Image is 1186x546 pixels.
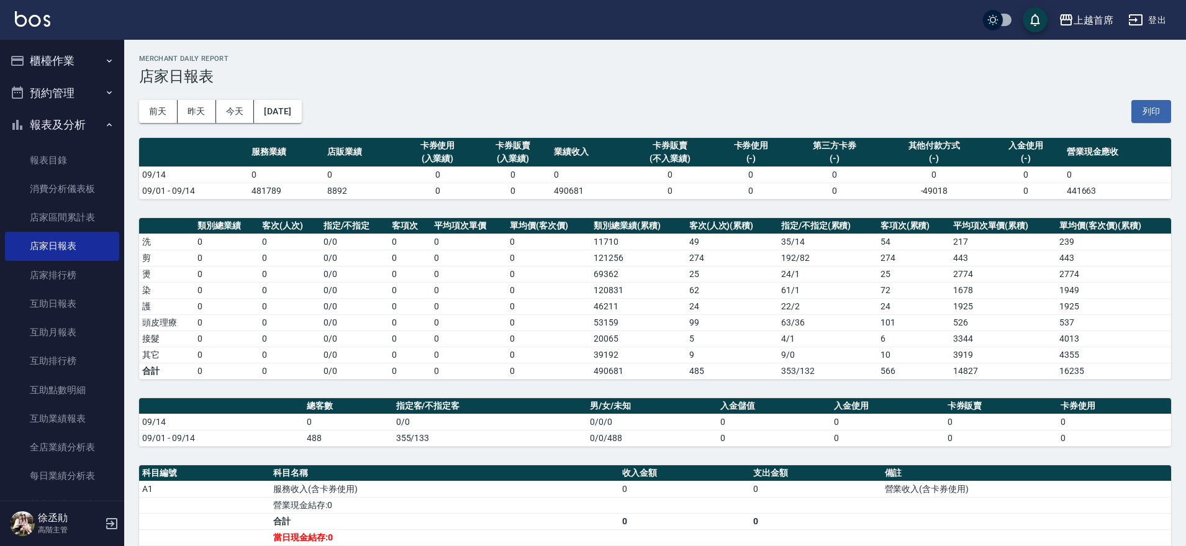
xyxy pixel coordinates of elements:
[507,363,591,379] td: 0
[248,138,324,167] th: 服務業績
[320,250,389,266] td: 0 / 0
[5,491,119,519] a: 營業統計分析表
[393,430,587,446] td: 355/133
[139,298,194,314] td: 護
[431,347,507,363] td: 0
[950,347,1057,363] td: 3919
[591,218,686,234] th: 類別總業績(累積)
[5,347,119,375] a: 互助排行榜
[591,330,686,347] td: 20065
[778,363,877,379] td: 353/132
[591,282,686,298] td: 120831
[139,414,304,430] td: 09/14
[248,183,324,199] td: 481789
[38,512,101,524] h5: 徐丞勛
[15,11,50,27] img: Logo
[403,152,473,165] div: (入業績)
[944,414,1058,430] td: 0
[259,330,320,347] td: 0
[880,166,988,183] td: 0
[686,266,778,282] td: 25
[320,330,389,347] td: 0 / 0
[944,398,1058,414] th: 卡券販賣
[431,266,507,282] td: 0
[619,513,750,529] td: 0
[1057,430,1171,446] td: 0
[270,465,619,481] th: 科目名稱
[1057,398,1171,414] th: 卡券使用
[5,376,119,404] a: 互助點數明細
[259,234,320,250] td: 0
[1057,414,1171,430] td: 0
[139,314,194,330] td: 頭皮理療
[389,282,431,298] td: 0
[792,152,877,165] div: (-)
[389,363,431,379] td: 0
[717,414,831,430] td: 0
[877,282,950,298] td: 72
[507,266,591,282] td: 0
[139,330,194,347] td: 接髮
[1023,7,1048,32] button: save
[591,314,686,330] td: 53159
[944,430,1058,446] td: 0
[950,234,1057,250] td: 217
[259,250,320,266] td: 0
[259,347,320,363] td: 0
[877,314,950,330] td: 101
[713,166,789,183] td: 0
[778,250,877,266] td: 192 / 82
[139,138,1171,199] table: a dense table
[877,347,950,363] td: 10
[194,234,259,250] td: 0
[1074,12,1113,28] div: 上越首席
[5,433,119,462] a: 全店業績分析表
[627,183,713,199] td: 0
[884,152,985,165] div: (-)
[139,166,248,183] td: 09/14
[1064,166,1171,183] td: 0
[5,77,119,109] button: 預約管理
[750,481,881,497] td: 0
[789,166,880,183] td: 0
[389,347,431,363] td: 0
[778,330,877,347] td: 4 / 1
[507,282,591,298] td: 0
[389,330,431,347] td: 0
[717,398,831,414] th: 入金儲值
[507,298,591,314] td: 0
[139,250,194,266] td: 剪
[259,363,320,379] td: 0
[619,465,750,481] th: 收入金額
[686,314,778,330] td: 99
[139,100,178,123] button: 前天
[507,218,591,234] th: 單均價(客次價)
[431,314,507,330] td: 0
[630,139,710,152] div: 卡券販賣
[478,152,548,165] div: (入業績)
[403,139,473,152] div: 卡券使用
[877,266,950,282] td: 25
[778,218,877,234] th: 指定/不指定(累積)
[320,363,389,379] td: 0/0
[713,183,789,199] td: 0
[248,166,324,183] td: 0
[551,138,627,167] th: 業績收入
[950,298,1057,314] td: 1925
[880,183,988,199] td: -49018
[686,234,778,250] td: 49
[259,298,320,314] td: 0
[884,139,985,152] div: 其他付款方式
[988,183,1064,199] td: 0
[139,183,248,199] td: 09/01 - 09/14
[1131,100,1171,123] button: 列印
[139,234,194,250] td: 洗
[778,298,877,314] td: 22 / 2
[991,139,1061,152] div: 入金使用
[320,282,389,298] td: 0 / 0
[38,524,101,535] p: 高階主管
[194,282,259,298] td: 0
[1123,9,1171,32] button: 登出
[389,314,431,330] td: 0
[304,398,393,414] th: 總客數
